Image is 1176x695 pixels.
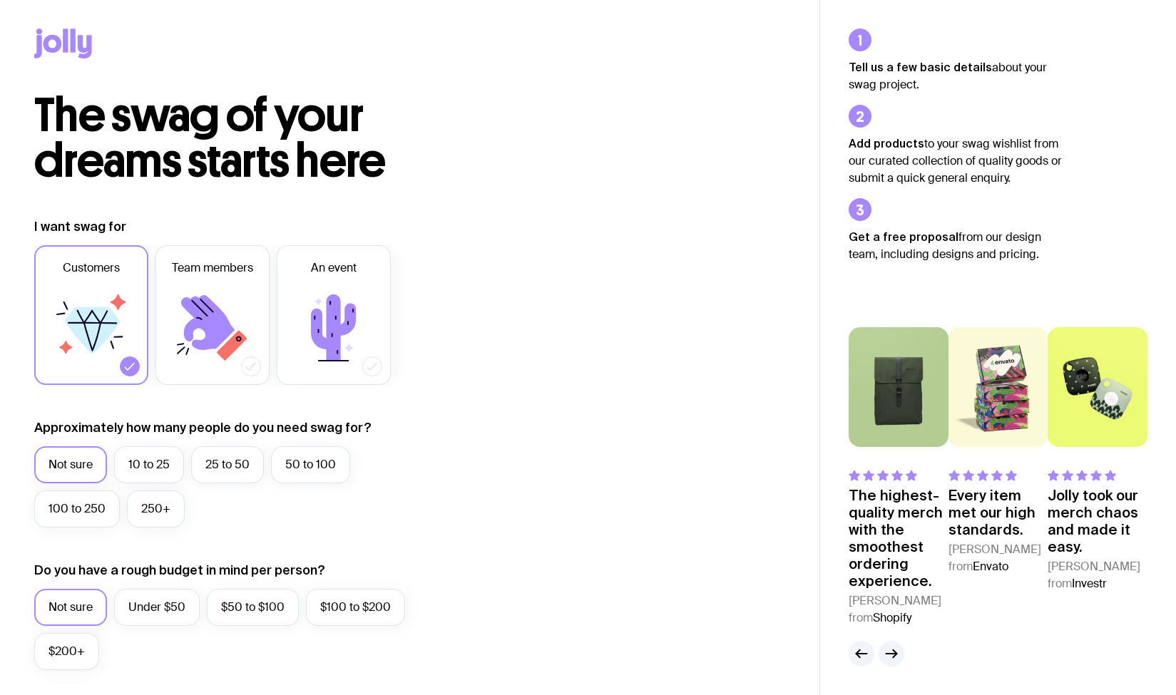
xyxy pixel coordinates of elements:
[873,610,911,625] span: Shopify
[34,218,126,235] label: I want swag for
[271,446,350,483] label: 50 to 100
[34,490,120,527] label: 100 to 250
[34,87,386,189] span: The swag of your dreams starts here
[949,487,1048,538] p: Every item met our high standards.
[207,589,299,626] label: $50 to $100
[973,559,1008,574] span: Envato
[949,541,1048,575] cite: [PERSON_NAME] from
[849,487,949,590] p: The highest-quality merch with the smoothest ordering experience.
[1048,558,1147,592] cite: [PERSON_NAME] from
[849,228,1063,263] p: from our design team, including designs and pricing.
[849,592,949,627] cite: [PERSON_NAME] from
[114,589,200,626] label: Under $50
[34,589,107,626] label: Not sure
[191,446,264,483] label: 25 to 50
[311,259,357,277] span: An event
[114,446,184,483] label: 10 to 25
[1072,576,1107,591] span: Investr
[172,259,253,277] span: Team members
[849,135,1063,187] p: to your swag wishlist from our curated collection of quality goods or submit a quick general enqu...
[127,490,185,527] label: 250+
[306,589,405,626] label: $100 to $200
[34,446,107,483] label: Not sure
[849,230,958,243] strong: Get a free proposal
[63,259,120,277] span: Customers
[849,61,992,73] strong: Tell us a few basic details
[34,419,372,436] label: Approximately how many people do you need swag for?
[34,633,99,670] label: $200+
[34,562,325,579] label: Do you have a rough budget in mind per person?
[849,58,1063,93] p: about your swag project.
[849,137,924,150] strong: Add products
[1048,487,1147,555] p: Jolly took our merch chaos and made it easy.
